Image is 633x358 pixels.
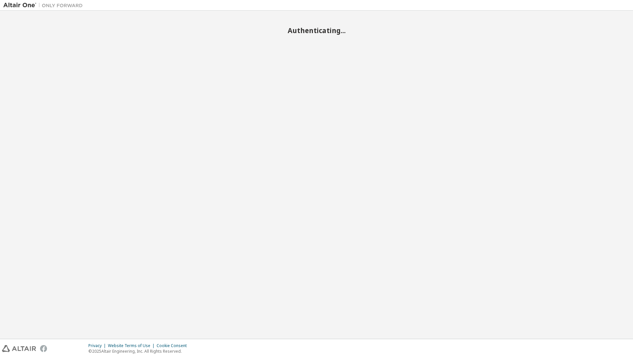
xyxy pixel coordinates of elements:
div: Website Terms of Use [108,343,157,348]
p: © 2025 Altair Engineering, Inc. All Rights Reserved. [88,348,191,354]
h2: Authenticating... [3,26,630,35]
img: Altair One [3,2,86,9]
img: altair_logo.svg [2,345,36,352]
div: Privacy [88,343,108,348]
img: facebook.svg [40,345,47,352]
div: Cookie Consent [157,343,191,348]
